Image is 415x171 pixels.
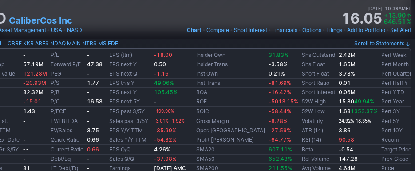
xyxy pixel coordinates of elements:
[202,26,206,35] span: •
[170,119,185,123] span: -1.92%
[269,108,291,115] span: -58.44%
[381,136,399,143] a: Recom
[49,155,85,164] td: Debt/Eq
[98,39,107,48] a: MS
[23,98,41,105] span: -15.01
[339,155,358,162] b: 147.28
[154,52,172,58] span: -18.00
[63,26,66,35] span: •
[87,136,99,143] b: 0.66
[8,39,22,48] a: CBRE
[154,98,157,105] b: -
[351,108,378,115] span: 1353.37%
[269,98,298,105] span: -5013.15%
[339,70,355,77] b: 3.78%
[108,39,118,48] a: EDF
[269,89,291,95] span: -16.42%
[49,135,85,145] td: Quick Ratio
[23,127,26,134] b: -
[269,80,291,86] span: -81.69%
[339,52,356,58] b: 2.42M
[339,119,371,123] small: 24.92% 18.35%
[339,80,351,86] b: 0.01
[302,70,329,77] a: Short Float
[49,69,85,79] td: PEG
[154,109,174,114] span: -199.90%
[87,118,90,124] b: -
[107,155,152,164] td: Sales Q/Q
[206,27,229,33] span: Compare
[354,98,374,105] span: 49.94%
[107,145,152,155] td: EPS Q/Q
[379,155,413,164] td: Prev Close
[87,146,99,153] span: 0.66
[47,26,50,35] span: •
[87,52,90,58] b: -
[341,12,382,26] strong: 16.05
[300,155,337,164] td: Rel Volume
[87,98,103,105] b: 16.58
[407,18,411,25] span: %
[107,79,152,88] td: EPS this Y
[50,39,66,48] a: NDAQ
[339,146,353,153] b: -0.54
[343,26,346,35] span: •
[187,26,202,35] a: Chart
[87,70,90,77] b: -
[298,26,301,35] span: •
[269,118,288,124] span: -8.28%
[339,98,374,105] b: 15.80
[339,136,354,143] span: 90.58
[269,146,292,153] span: 607.11%
[154,136,177,143] span: -54.32%
[347,26,385,35] a: Add to Portfolio
[87,89,90,95] b: -
[300,116,337,126] td: Volatility
[51,26,62,35] a: USA
[379,116,413,126] td: Perf 5Y
[154,155,177,162] span: -37.98%
[107,126,152,135] td: EPS Y/Y TTM
[194,126,267,135] td: Oper. [GEOGRAPHIC_DATA]
[67,39,81,48] a: MAIN
[379,69,413,79] td: Perf Quarter
[300,107,337,116] td: 52W Low
[82,39,97,48] a: NTRS
[379,79,413,88] td: Perf Half Y
[339,89,356,95] a: 0.06M
[87,155,90,162] b: -
[35,39,49,48] a: ARES
[326,26,342,35] a: Filings
[269,136,291,143] span: -64.77%
[194,51,267,60] td: Insider Own
[49,126,85,135] td: EV/Sales
[234,26,267,35] a: Short Interest
[269,127,291,134] span: -27.59%
[269,70,285,77] b: 0.21%
[23,147,28,152] small: - -
[379,60,413,69] td: Perf Month
[300,60,337,69] td: Shs Float
[322,26,325,35] span: •
[194,155,267,164] td: SMA50
[107,97,152,107] td: EPS next 5Y
[339,108,378,115] b: 1.63
[87,61,103,68] b: 47.38
[23,61,43,68] b: 57.19M
[300,145,337,155] td: Beta
[107,69,152,79] td: EPS next Q
[230,26,233,35] span: •
[300,126,337,135] td: ATR (14)
[379,97,413,107] td: Perf Year
[302,26,321,35] a: Options
[154,89,178,95] span: 105.45%
[49,97,85,107] td: P/C
[302,89,335,95] a: Short Interest
[326,27,342,33] span: Filings
[23,136,26,143] b: -
[67,26,82,35] a: NASD
[269,52,289,58] span: 31.83%
[49,51,85,60] td: P/E
[272,26,297,35] a: Financials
